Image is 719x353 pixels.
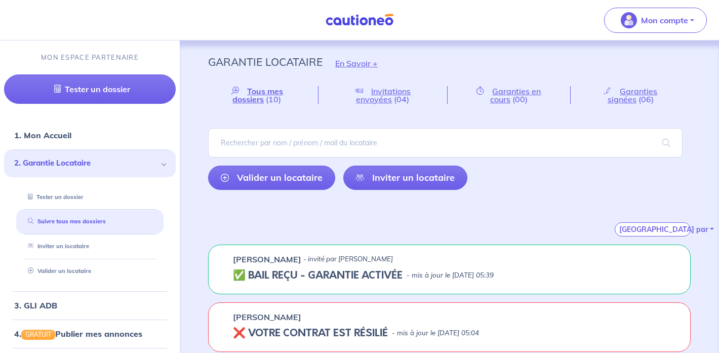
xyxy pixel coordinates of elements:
span: (06) [638,94,654,104]
a: Invitations envoyées(04) [318,86,448,104]
span: Invitations envoyées [356,86,411,104]
span: 2. Garantie Locataire [14,158,158,169]
a: Tester un dossier [24,193,84,201]
span: Tous mes dossiers [232,86,283,104]
div: state: REVOKED, Context: NOT-LESSOR, [233,327,666,339]
a: Suivre tous mes dossiers [24,218,106,225]
div: Tester un dossier [16,189,164,206]
p: [PERSON_NAME] [233,311,301,323]
div: 4.GRATUITPublier mes annonces [4,324,176,344]
p: - mis à jour le [DATE] 05:39 [407,270,494,281]
a: Valider un locataire [24,267,91,274]
h5: ❌ VOTRE CONTRAT EST RÉSILIÉ [233,327,388,339]
p: [PERSON_NAME] [233,253,301,265]
a: Garanties signées(06) [571,86,691,104]
span: (00) [512,94,528,104]
a: Tester un dossier [4,74,176,104]
img: Cautioneo [322,14,397,26]
div: state: CONTRACT-VALIDATED, Context: NOT-LESSOR, [233,269,666,282]
span: (04) [394,94,409,104]
a: Inviter un locataire [24,243,89,250]
div: Suivre tous mes dossiers [16,213,164,230]
button: illu_account_valid_menu.svgMon compte [604,8,707,33]
button: [GEOGRAPHIC_DATA] par [615,222,691,237]
span: (10) [266,94,281,104]
a: 3. GLI ADB [14,300,57,310]
a: 1. Mon Accueil [14,130,71,140]
p: MON ESPACE PARTENAIRE [41,53,139,62]
img: illu_account_valid_menu.svg [621,12,637,28]
p: - mis à jour le [DATE] 05:04 [392,328,479,338]
p: - invité par [PERSON_NAME] [303,254,393,264]
span: search [650,129,683,157]
span: Garanties en cours [490,86,541,104]
div: 3. GLI ADB [4,295,176,316]
div: 1. Mon Accueil [4,125,176,145]
div: 2. Garantie Locataire [4,149,176,177]
a: Garanties en cours(00) [448,86,570,104]
span: Garanties signées [608,86,658,104]
div: Inviter un locataire [16,238,164,255]
a: Valider un locataire [208,166,335,190]
a: 4.GRATUITPublier mes annonces [14,329,142,339]
a: Inviter un locataire [343,166,467,190]
p: Garantie Locataire [208,53,323,71]
div: Valider un locataire [16,263,164,280]
button: En Savoir + [323,49,390,78]
p: Mon compte [641,14,688,26]
a: Tous mes dossiers(10) [208,86,318,104]
input: Rechercher par nom / prénom / mail du locataire [208,128,683,158]
h5: ✅ BAIL REÇU - GARANTIE ACTIVÉE [233,269,403,282]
